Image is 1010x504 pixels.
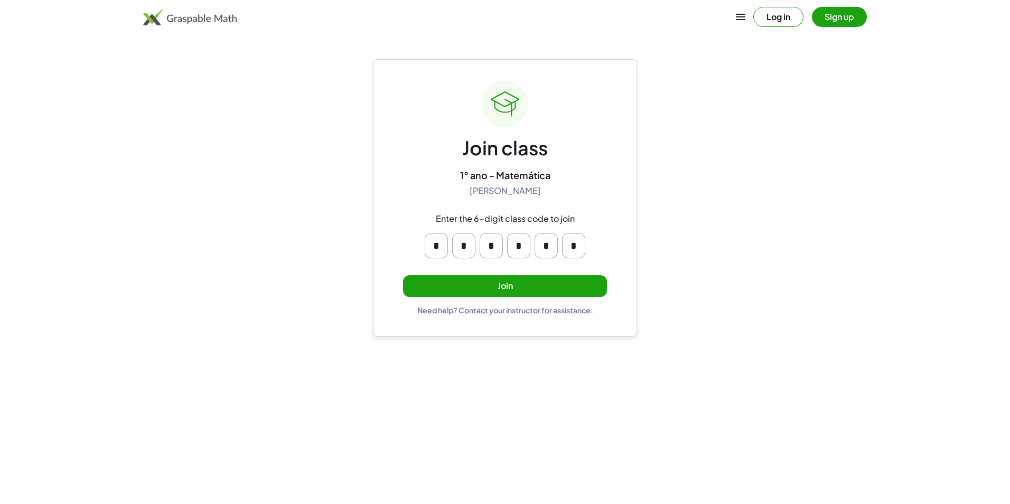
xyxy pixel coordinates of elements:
input: Please enter OTP character 4 [507,233,530,258]
button: Sign up [812,7,867,27]
div: 1° ano - Matemática [460,169,550,181]
button: Log in [753,7,803,27]
input: Please enter OTP character 1 [425,233,448,258]
input: Please enter OTP character 2 [452,233,475,258]
input: Please enter OTP character 3 [480,233,503,258]
div: Enter the 6-digit class code to join [436,213,575,225]
div: Need help? Contact your instructor for assistance. [417,305,593,315]
input: Please enter OTP character 6 [562,233,585,258]
input: Please enter OTP character 5 [535,233,558,258]
div: Join class [462,136,548,161]
div: [PERSON_NAME] [470,185,541,197]
button: Join [403,275,607,297]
